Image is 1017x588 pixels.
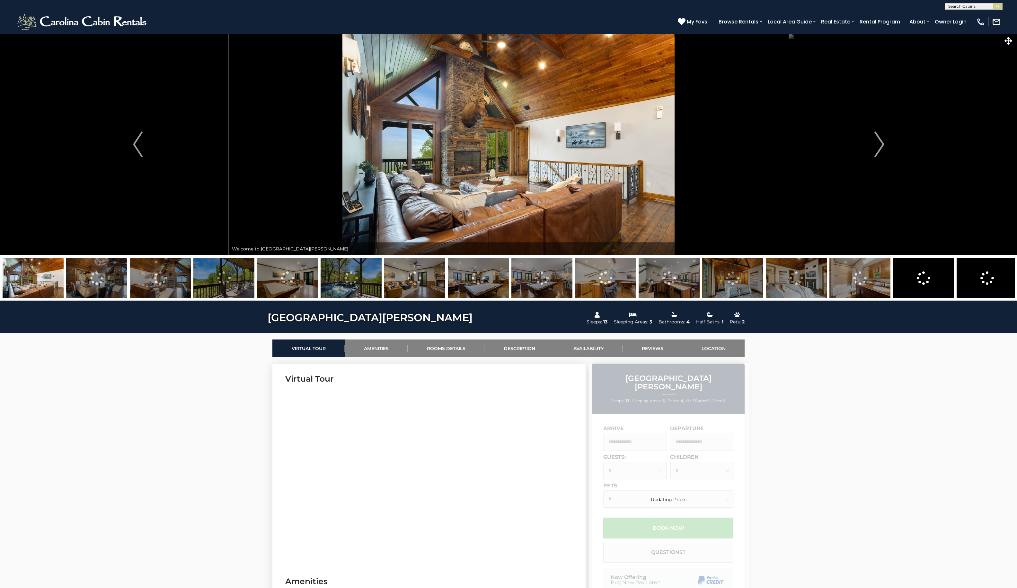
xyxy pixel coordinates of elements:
[345,339,408,357] a: Amenities
[765,16,815,27] a: Local Area Guide
[511,258,572,298] img: 166360734
[554,339,623,357] a: Availability
[932,16,970,27] a: Owner Login
[575,258,636,298] img: 166356565
[3,258,64,298] img: 166356546
[321,258,382,298] img: 166356574
[678,18,709,26] a: My Favs
[702,258,763,298] img: 166356553
[589,497,749,502] div: Updating Price...
[16,12,149,32] img: White-1-2.png
[130,258,191,298] img: 166356545
[788,33,970,255] button: Next
[856,16,903,27] a: Rental Program
[992,17,1001,26] img: mail-regular-white.png
[133,131,143,157] img: arrow
[384,258,445,298] img: 166356564
[285,373,573,384] h3: Virtual Tour
[818,16,853,27] a: Real Estate
[715,16,762,27] a: Browse Rentals
[766,258,827,298] img: 166356554
[448,258,509,298] img: 166356562
[874,131,884,157] img: arrow
[272,339,345,357] a: Virtual Tour
[229,242,788,255] div: Welcome to [GEOGRAPHIC_DATA][PERSON_NAME]
[829,258,890,298] img: 166356560
[682,339,745,357] a: Location
[193,258,254,298] img: 166356572
[484,339,554,357] a: Description
[408,339,484,357] a: Rooms Details
[257,258,318,298] img: 166356563
[893,258,954,298] img: 166356551
[639,258,700,298] img: 166360788
[623,339,682,357] a: Reviews
[285,397,559,552] iframe: YouTube video player
[47,33,229,255] button: Previous
[687,18,707,26] span: My Favs
[66,258,127,298] img: 166356548
[976,17,985,26] img: phone-regular-white.png
[285,576,573,587] h3: Amenities
[906,16,929,27] a: About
